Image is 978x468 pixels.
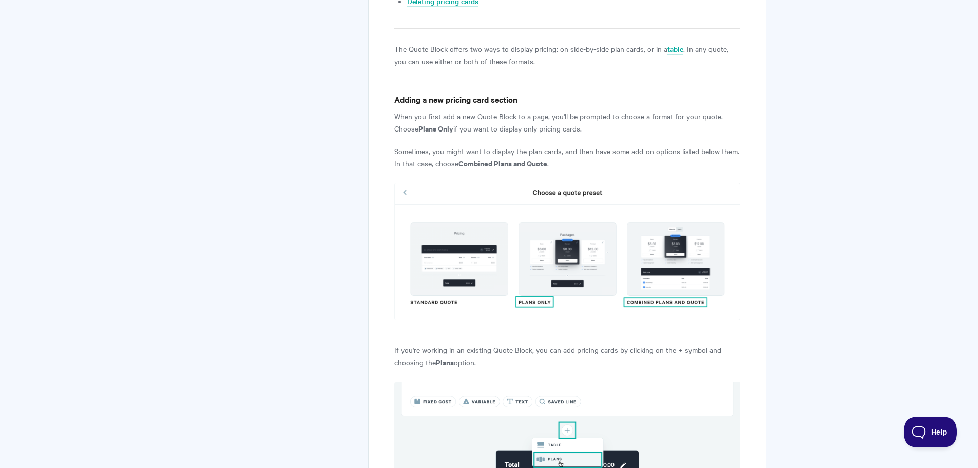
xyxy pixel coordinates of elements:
img: file-KIf99ctGNi.png [394,183,740,320]
strong: Combined Plans and Quote [458,158,547,169]
strong: Plans [436,357,454,367]
iframe: Toggle Customer Support [904,417,957,447]
h4: Adding a new pricing card section [394,93,740,106]
a: table [667,44,683,55]
p: Sometimes, you might want to display the plan cards, and then have some add-on options listed bel... [394,145,740,170]
p: The Quote Block offers two ways to display pricing: on side-by-side plan cards, or in a . In any ... [394,43,740,67]
p: When you first add a new Quote Block to a page, you'll be prompted to choose a format for your qu... [394,110,740,135]
p: If you're working in an existing Quote Block, you can add pricing cards by clicking on the + symb... [394,344,740,368]
strong: Plans Only [418,123,453,134]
